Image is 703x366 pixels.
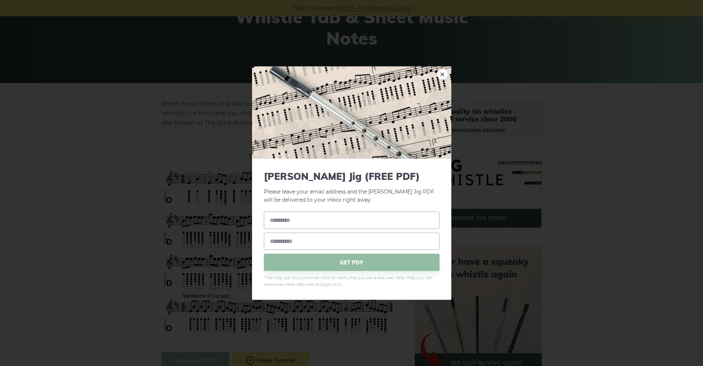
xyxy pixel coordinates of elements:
[252,66,451,158] img: Tin Whistle Tab Preview
[264,254,440,271] span: GET PDF
[437,68,448,79] a: ×
[264,170,440,204] p: Please leave your email address and the [PERSON_NAME] Jig PDF will be delivered to your inbox rig...
[264,170,440,182] span: [PERSON_NAME] Jig (FREE PDF)
[264,275,440,288] span: * We only ask for your email once to verify that you are a real user. After that, you can downloa...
